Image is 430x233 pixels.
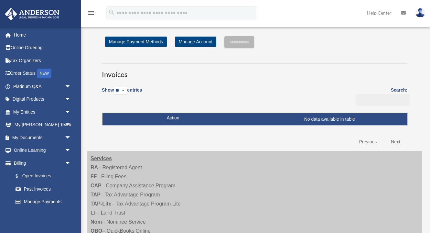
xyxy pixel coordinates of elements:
[3,8,61,20] img: Anderson Advisors Platinum Portal
[114,87,127,94] select: Showentries
[65,144,78,157] span: arrow_drop_down
[65,118,78,132] span: arrow_drop_down
[353,86,407,106] label: Search:
[5,131,81,144] a: My Documentsarrow_drop_down
[356,94,410,106] input: Search:
[91,210,96,216] strong: LT
[9,170,74,183] a: $Open Invoices
[415,8,425,17] img: User Pic
[5,118,81,131] a: My [PERSON_NAME] Teamarrow_drop_down
[5,157,78,170] a: Billingarrow_drop_down
[102,86,142,101] label: Show entries
[5,41,81,54] a: Online Ordering
[91,192,101,197] strong: TAP
[65,93,78,106] span: arrow_drop_down
[19,172,22,180] span: $
[354,135,382,149] a: Previous
[5,105,81,118] a: My Entitiesarrow_drop_down
[102,113,407,126] td: No data available in table
[175,37,216,47] a: Manage Account
[102,63,407,80] h3: Invoices
[9,195,78,208] a: Manage Payments
[91,183,102,188] strong: CAP
[65,131,78,144] span: arrow_drop_down
[5,80,81,93] a: Platinum Q&Aarrow_drop_down
[91,156,112,161] strong: Services
[91,174,97,179] strong: FF
[91,201,112,206] strong: TAP-Lite
[87,11,95,17] a: menu
[5,208,81,221] a: Events Calendar
[5,144,81,157] a: Online Learningarrow_drop_down
[105,37,167,47] a: Manage Payment Methods
[5,28,81,41] a: Home
[5,54,81,67] a: Tax Organizers
[5,67,81,80] a: Order StatusNEW
[87,9,95,17] i: menu
[91,165,98,170] strong: RA
[5,93,81,106] a: Digital Productsarrow_drop_down
[9,183,78,195] a: Past Invoices
[386,135,405,149] a: Next
[91,219,102,225] strong: Nom
[65,157,78,170] span: arrow_drop_down
[65,105,78,119] span: arrow_drop_down
[37,69,51,78] div: NEW
[65,80,78,93] span: arrow_drop_down
[108,9,115,16] i: search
